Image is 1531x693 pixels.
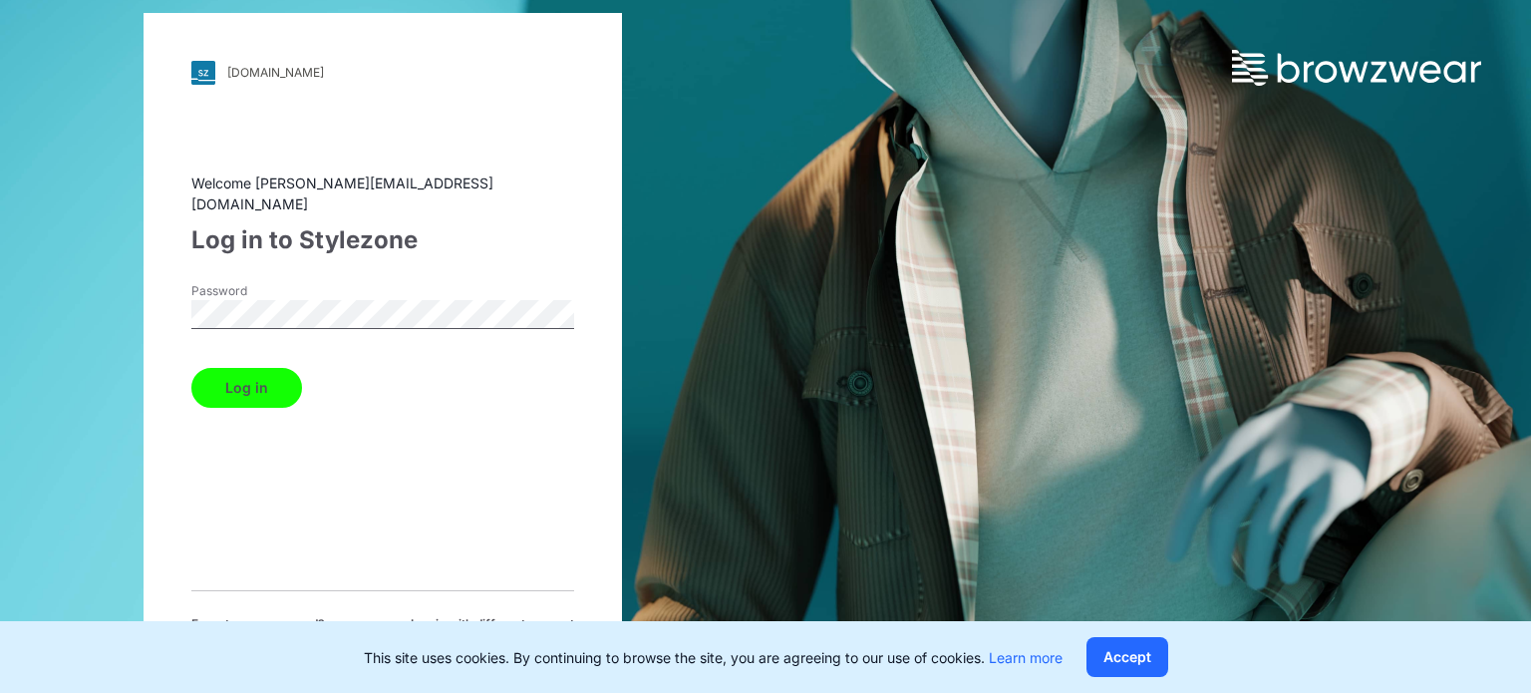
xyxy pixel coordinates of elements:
[191,173,574,214] div: Welcome [PERSON_NAME][EMAIL_ADDRESS][DOMAIN_NAME]
[1086,637,1168,677] button: Accept
[411,615,574,633] span: Log in with different account
[227,65,324,80] div: [DOMAIN_NAME]
[364,647,1063,668] p: This site uses cookies. By continuing to browse the site, you are agreeing to our use of cookies.
[191,61,215,85] img: svg+xml;base64,PHN2ZyB3aWR0aD0iMjgiIGhlaWdodD0iMjgiIHZpZXdCb3g9IjAgMCAyOCAyOCIgZmlsbD0ibm9uZSIgeG...
[1232,50,1481,86] img: browzwear-logo.73288ffb.svg
[191,615,325,633] span: Forget your password?
[191,282,331,300] label: Password
[989,649,1063,666] a: Learn more
[191,222,574,258] div: Log in to Stylezone
[191,61,574,85] a: [DOMAIN_NAME]
[191,368,302,408] button: Log in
